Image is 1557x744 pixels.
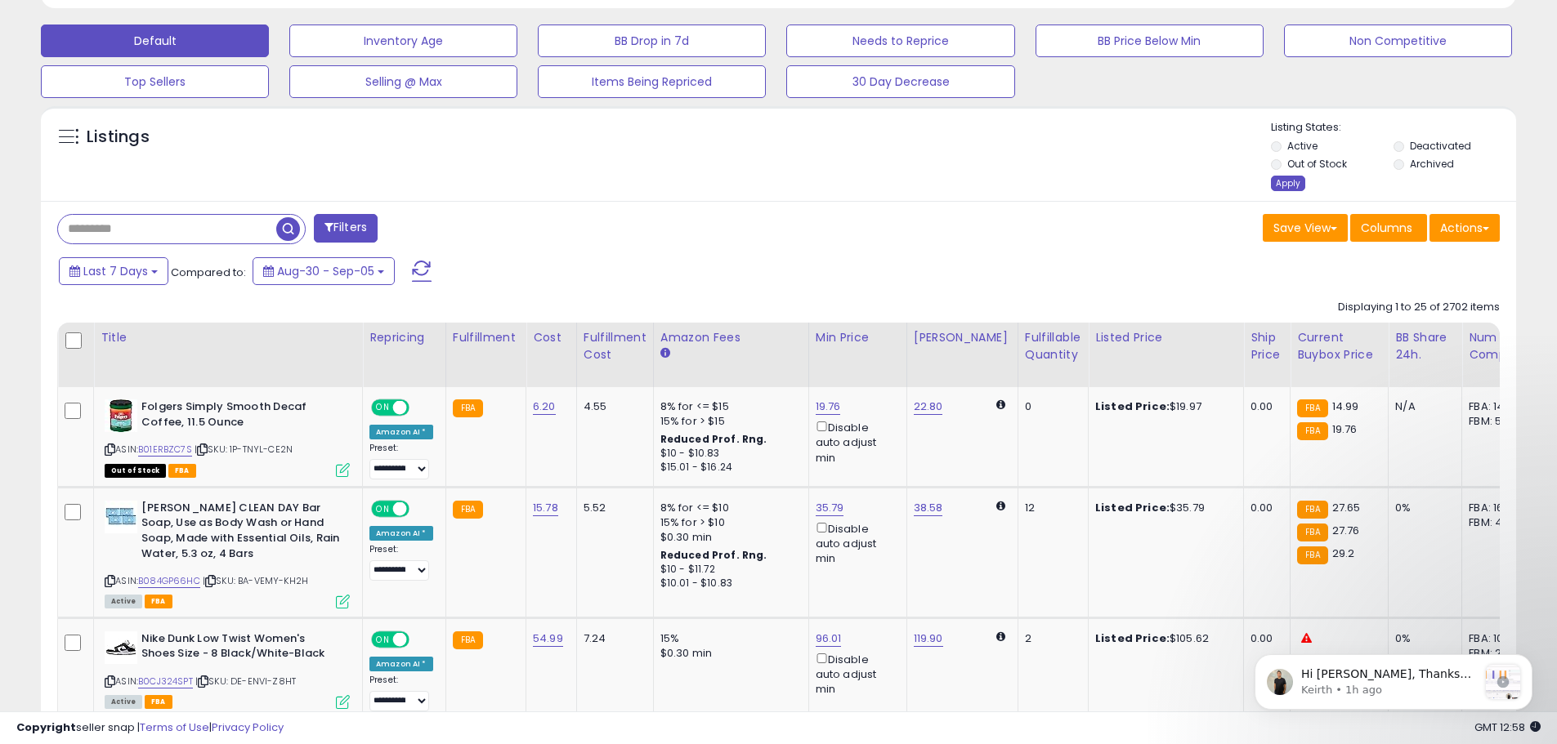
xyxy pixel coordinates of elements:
div: Preset: [369,544,433,581]
div: Fulfillment Cost [584,329,647,363]
span: OFF [407,401,433,415]
label: Active [1287,139,1318,153]
small: FBA [1297,399,1327,417]
div: Fulfillable Quantity [1025,329,1081,363]
button: Actions [1429,214,1500,242]
label: Out of Stock [1287,157,1347,171]
small: FBA [453,631,483,649]
div: ASIN: [105,631,350,707]
small: FBA [453,501,483,519]
span: All listings currently available for purchase on Amazon [105,695,142,709]
div: 12 [1025,501,1076,515]
div: ASIN: [105,501,350,607]
a: 96.01 [816,630,842,647]
a: B0CJ324SPT [138,675,193,688]
b: Reduced Prof. Rng. [660,432,767,446]
button: Filters [314,214,378,243]
div: $10 - $10.83 [660,447,796,461]
a: Privacy Policy [212,719,284,735]
div: 15% [660,631,796,646]
button: Needs to Reprice [786,25,1014,57]
iframe: Intercom notifications message [1230,621,1557,736]
div: $10 - $11.72 [660,563,796,577]
div: Disable auto adjust min [816,519,894,567]
img: 410mVR7A4RL._SL40_.jpg [105,501,137,533]
div: Current Buybox Price [1297,329,1381,363]
button: Selling @ Max [289,65,517,98]
div: $0.30 min [660,530,796,545]
span: Aug-30 - Sep-05 [277,263,374,279]
span: OFF [407,632,433,646]
small: FBA [453,399,483,417]
div: Amazon AI * [369,657,433,671]
span: | SKU: 1P-TNYL-CE2N [195,443,293,456]
label: Archived [1410,157,1454,171]
a: 119.90 [914,630,943,647]
div: Amazon AI * [369,526,433,541]
img: 41L3LFEMdsL._SL40_.jpg [105,399,137,432]
button: Columns [1350,214,1427,242]
a: 22.80 [914,399,943,415]
div: seller snap | | [16,720,284,736]
button: Last 7 Days [59,257,168,285]
div: Disable auto adjust min [816,650,894,697]
b: Nike Dunk Low Twist Women's Shoes Size - 8 Black/White-Black [141,631,340,666]
button: Inventory Age [289,25,517,57]
a: B01ERBZC7S [138,443,192,457]
div: 0 [1025,399,1076,414]
button: Items Being Repriced [538,65,766,98]
strong: Copyright [16,719,76,735]
span: Compared to: [171,265,246,280]
div: Cost [533,329,570,346]
span: FBA [168,464,196,478]
div: FBM: 5 [1469,414,1523,429]
b: Listed Price: [1095,500,1170,515]
span: FBA [145,595,172,608]
div: $10.01 - $10.83 [660,577,796,590]
img: 312hUsOtBRL._SL40_.jpg [105,631,137,664]
div: FBM: 4 [1469,515,1523,530]
div: 8% for <= $15 [660,399,796,414]
a: 19.76 [816,399,841,415]
b: [PERSON_NAME] CLEAN DAY Bar Soap, Use as Body Wash or Hand Soap, Made with Essential Oils, Rain W... [141,501,340,565]
a: 6.20 [533,399,556,415]
a: 54.99 [533,630,563,647]
div: [PERSON_NAME] [914,329,1011,346]
div: Disable auto adjust min [816,418,894,466]
div: Listed Price [1095,329,1237,346]
div: $19.97 [1095,399,1231,414]
small: FBA [1297,501,1327,519]
div: Fulfillment [453,329,519,346]
a: B084GP66HC [138,574,200,588]
b: Folgers Simply Smooth Decaf Coffee, 11.5 Ounce [141,399,340,434]
div: $35.79 [1095,501,1231,515]
div: Amazon AI * [369,425,433,439]
span: Columns [1361,220,1412,236]
button: Aug-30 - Sep-05 [253,257,395,285]
span: FBA [145,695,172,709]
div: $0.30 min [660,646,796,661]
div: 0.00 [1251,399,1277,414]
b: Listed Price: [1095,630,1170,646]
span: 29.2 [1332,546,1355,561]
div: ASIN: [105,399,350,475]
button: Non Competitive [1284,25,1512,57]
a: Terms of Use [140,719,209,735]
div: 2 [1025,631,1076,646]
a: 15.78 [533,500,558,516]
span: Last 7 Days [83,263,148,279]
div: FBA: 14 [1469,399,1523,414]
span: OFF [407,501,433,515]
span: 19.76 [1332,421,1358,437]
span: | SKU: BA-VEMY-KH2H [203,574,308,587]
p: Listing States: [1271,120,1516,136]
button: BB Drop in 7d [538,25,766,57]
button: Top Sellers [41,65,269,98]
h5: Listings [87,126,150,149]
div: Repricing [369,329,439,346]
small: FBA [1297,422,1327,440]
